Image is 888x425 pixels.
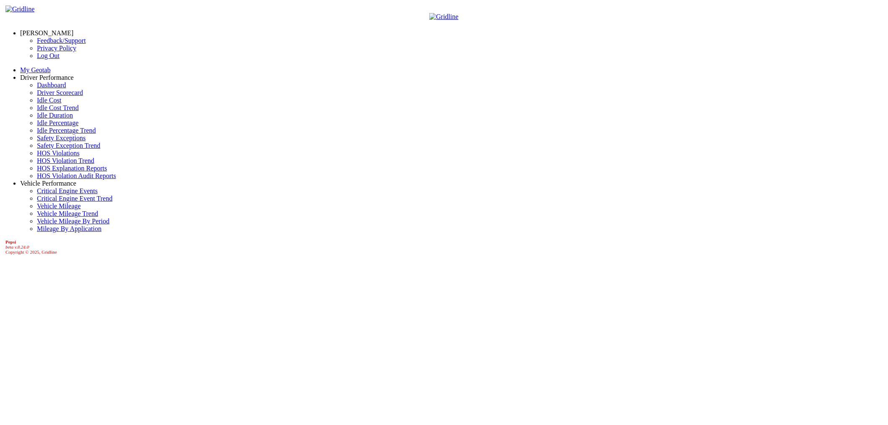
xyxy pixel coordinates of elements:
a: Driver Performance [20,74,74,81]
a: Driver Scorecard [37,89,83,96]
a: [PERSON_NAME] [20,29,73,37]
a: Vehicle Performance [20,180,76,187]
a: HOS Explanation Reports [37,165,107,172]
a: Safety Exceptions [37,134,86,142]
a: Privacy Policy [37,45,76,52]
a: Idle Cost Trend [37,104,79,111]
a: Critical Engine Event Trend [37,195,112,202]
a: HOS Violations [37,150,79,157]
a: Mileage By Application [37,225,102,232]
a: Dashboard [37,81,66,89]
a: Safety Exception Trend [37,142,100,149]
img: Gridline [429,13,458,21]
a: Idle Duration [37,112,73,119]
div: Copyright © 2025, Gridline [5,239,885,254]
a: Log Out [37,52,60,59]
b: Pepsi [5,239,16,244]
a: Vehicle Mileage By Period [37,218,110,225]
a: Critical Engine Events [37,187,98,194]
a: My Geotab [20,66,50,73]
img: Gridline [5,5,34,13]
a: Idle Cost [37,97,61,104]
a: Vehicle Mileage Trend [37,210,98,217]
a: Feedback/Support [37,37,86,44]
a: Idle Percentage [37,119,78,126]
a: Idle Percentage Trend [37,127,96,134]
a: HOS Violation Audit Reports [37,172,116,179]
a: Vehicle Mileage [37,202,81,210]
a: HOS Violation Trend [37,157,94,164]
i: beta v.8.24.0 [5,244,29,249]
